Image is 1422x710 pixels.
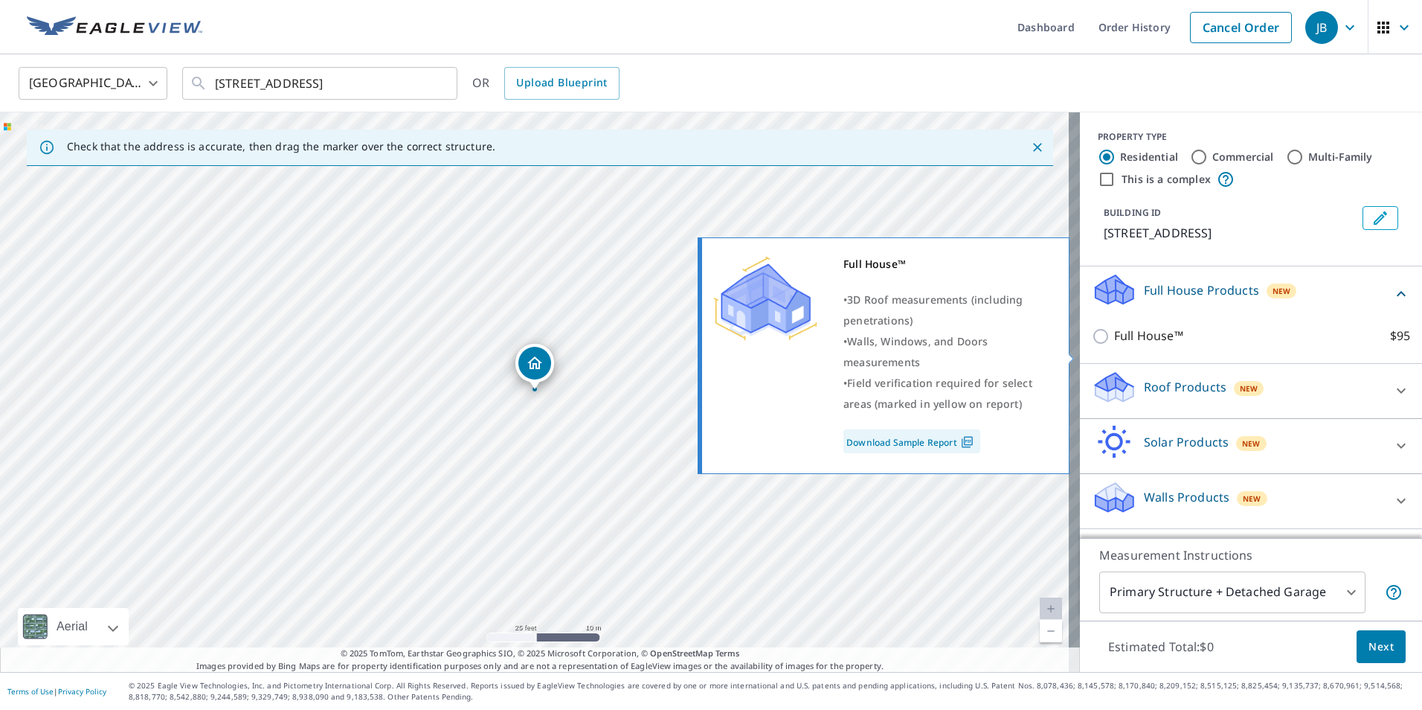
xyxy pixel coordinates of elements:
div: Primary Structure + Detached Garage [1099,572,1365,613]
div: Aerial [18,608,129,645]
label: Commercial [1212,150,1274,164]
p: Measurement Instructions [1099,546,1403,564]
div: Dropped pin, building 1, Residential property, 17814 Wilderness Cliff Ct Wildwood, MO 63005 [515,344,554,390]
p: | [7,687,106,696]
img: Premium [713,254,817,343]
a: Upload Blueprint [504,67,619,100]
span: Field verification required for select areas (marked in yellow on report) [843,376,1032,411]
a: Privacy Policy [58,686,106,697]
div: JB [1305,11,1338,44]
a: Terms [715,647,740,659]
a: Current Level 20, Zoom Out [1040,620,1062,642]
label: This is a complex [1122,172,1211,187]
span: New [1273,285,1291,297]
a: OpenStreetMap [650,647,712,659]
span: Your report will include the primary structure and a detached garage if one exists. [1385,583,1403,601]
a: Terms of Use [7,686,54,697]
span: New [1240,383,1258,394]
span: 3D Roof measurements (including penetrations) [843,292,1023,327]
button: Edit building 1 [1363,206,1398,230]
span: Next [1368,638,1394,656]
span: Upload Blueprint [516,74,607,92]
div: Full House™ [843,254,1050,275]
div: [GEOGRAPHIC_DATA] [19,63,167,104]
a: Current Level 20, Zoom In Disabled [1040,598,1062,620]
a: Download Sample Report [843,429,980,453]
p: Roof Products [1144,378,1226,396]
p: Check that the address is accurate, then drag the marker over the correct structure. [67,140,495,153]
img: Pdf Icon [957,435,977,449]
div: Roof ProductsNew [1092,370,1410,412]
input: Search by address or latitude-longitude [215,63,427,104]
div: Walls ProductsNew [1092,480,1410,522]
span: © 2025 TomTom, Earthstar Geographics SIO, © 2025 Microsoft Corporation, © [341,647,740,660]
p: Full House™ [1114,327,1183,345]
div: • [843,373,1050,415]
label: Residential [1120,150,1178,164]
p: Solar Products [1144,433,1229,451]
button: Next [1357,630,1406,664]
div: Solar ProductsNew [1092,425,1410,467]
p: Full House Products [1144,281,1259,299]
div: • [843,290,1050,331]
p: [STREET_ADDRESS] [1104,224,1357,242]
span: New [1242,438,1261,450]
p: BUILDING ID [1104,206,1161,219]
span: New [1243,493,1261,505]
span: Walls, Windows, and Doors measurements [843,334,988,369]
p: Walls Products [1144,488,1229,506]
div: PROPERTY TYPE [1098,130,1404,144]
p: © 2025 Eagle View Technologies, Inc. and Pictometry International Corp. All Rights Reserved. Repo... [129,680,1415,703]
div: Aerial [52,608,92,645]
label: Multi-Family [1308,150,1373,164]
div: Full House ProductsNew [1092,272,1410,315]
button: Close [1028,138,1047,157]
div: OR [472,67,620,100]
img: EV Logo [27,16,202,39]
a: Cancel Order [1190,12,1292,43]
p: $95 [1390,327,1410,345]
div: • [843,331,1050,373]
p: Estimated Total: $0 [1096,630,1226,663]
